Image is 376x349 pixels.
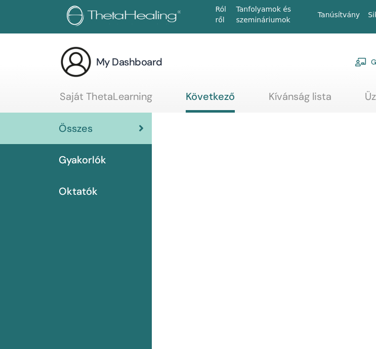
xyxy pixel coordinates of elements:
a: Saját ThetaLearning [60,90,152,110]
img: chalkboard-teacher.svg [355,57,367,66]
a: Következő [186,90,235,113]
img: generic-user-icon.jpg [60,46,92,78]
span: Összes [59,121,93,136]
a: Tanúsítvány [314,6,364,24]
img: logo.png [67,6,185,28]
span: Gyakorlók [59,152,106,167]
a: Kívánság lista [269,90,331,110]
span: Oktatók [59,184,98,199]
h3: My Dashboard [96,55,162,69]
